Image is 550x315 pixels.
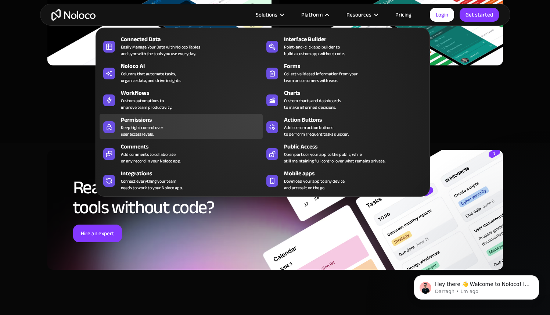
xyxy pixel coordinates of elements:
[73,178,259,217] h2: Ready to build custom tools without code?
[121,115,266,124] div: Permissions
[100,33,263,58] a: Connected DataEasily Manage Your Data with Noloco Tablesand sync with the tools you use everyday.
[403,260,550,311] iframe: Intercom notifications message
[430,8,454,22] a: Login
[51,9,96,21] a: home
[301,10,323,19] div: Platform
[284,35,429,44] div: Interface Builder
[121,62,266,71] div: Noloco AI
[284,97,341,111] div: Custom charts and dashboards to make informed decisions.
[284,169,429,178] div: Mobile apps
[346,10,371,19] div: Resources
[100,168,263,193] a: IntegrationsConnect everything your teamneeds to work to your Noloco app.
[386,10,421,19] a: Pricing
[284,115,429,124] div: Action Buttons
[292,10,337,19] div: Platform
[100,87,263,112] a: WorkflowsCustom automations toimprove team productivity.
[121,142,266,151] div: Comments
[121,178,183,191] div: Connect everything your team needs to work to your Noloco app.
[284,71,358,84] div: Collect validated information from your team or customers with ease.
[284,62,429,71] div: Forms
[100,60,263,85] a: Noloco AIColumns that automate tasks,organize data, and drive insights.
[263,60,426,85] a: FormsCollect validated information from yourteam or customers with ease.
[121,169,266,178] div: Integrations
[263,141,426,166] a: Public AccessOpen parts of your app to the public, whilestill maintaining full control over what ...
[121,97,172,111] div: Custom automations to improve team productivity.
[263,168,426,193] a: Mobile appsDownload your app to any deviceand access it on the go.
[256,10,277,19] div: Solutions
[121,44,200,57] div: Easily Manage Your Data with Noloco Tables and sync with the tools you use everyday.
[100,141,263,166] a: CommentsAdd comments to collaborateon any record in your Noloco app.
[73,225,122,242] a: Hire an expert
[460,8,499,22] a: Get started
[284,124,349,137] div: Add custom action buttons to perform frequent tasks quicker.
[263,33,426,58] a: Interface BuilderPoint-and-click app builder tobuild a custom app without code.
[100,114,263,139] a: PermissionsKeep tight control overuser access levels.
[263,87,426,112] a: ChartsCustom charts and dashboardsto make informed decisions.
[121,35,266,44] div: Connected Data
[121,71,181,84] div: Columns that automate tasks, organize data, and drive insights.
[121,151,181,164] div: Add comments to collaborate on any record in your Noloco app.
[247,10,292,19] div: Solutions
[121,124,163,137] div: Keep tight control over user access levels.
[337,10,386,19] div: Resources
[284,151,385,164] div: Open parts of your app to the public, while still maintaining full control over what remains priv...
[284,89,429,97] div: Charts
[284,44,345,57] div: Point-and-click app builder to build a custom app without code.
[284,142,429,151] div: Public Access
[96,17,430,197] nav: Platform
[263,114,426,139] a: Action ButtonsAdd custom action buttonsto perform frequent tasks quicker.
[284,178,345,191] span: Download your app to any device and access it on the go.
[121,89,266,97] div: Workflows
